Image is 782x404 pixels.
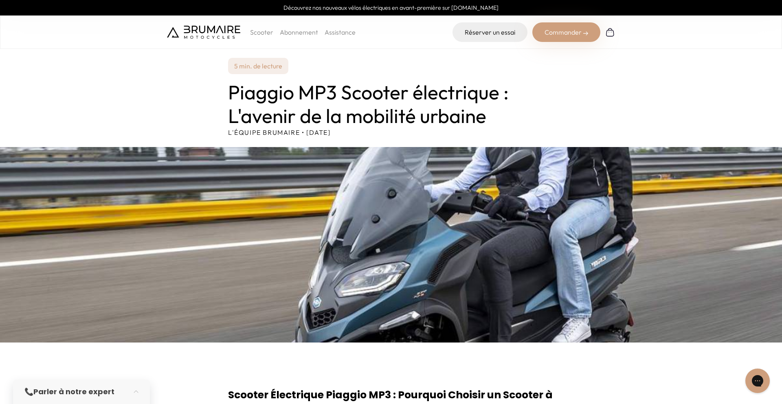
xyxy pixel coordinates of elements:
iframe: Gorgias live chat messenger [741,366,774,396]
img: Panier [605,27,615,37]
a: Réserver un essai [453,22,527,42]
div: Commander [532,22,600,42]
img: right-arrow-2.png [583,31,588,36]
img: Brumaire Motocycles [167,26,240,39]
a: Abonnement [280,28,318,36]
p: L'équipe Brumaire • [DATE] [228,127,554,137]
a: Assistance [325,28,356,36]
p: Scooter [250,27,273,37]
h1: Piaggio MP3 Scooter électrique : L'avenir de la mobilité urbaine [228,81,554,127]
p: 5 min. de lecture [228,58,288,74]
